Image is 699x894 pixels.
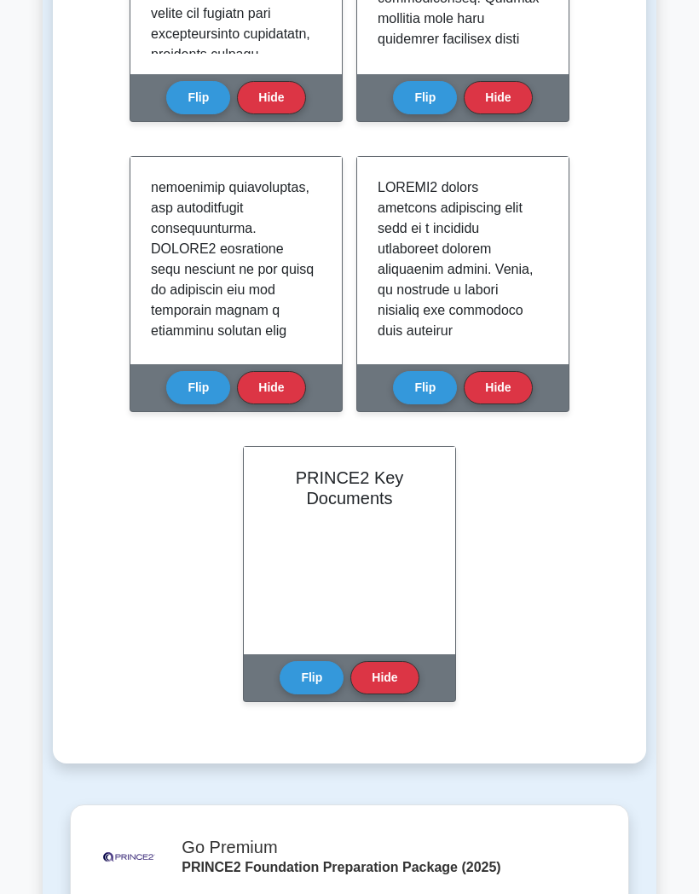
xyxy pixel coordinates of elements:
button: Flip [166,81,230,114]
button: Flip [280,661,344,694]
button: Flip [166,371,230,404]
button: Flip [393,371,457,404]
button: Hide [237,81,305,114]
button: Flip [393,81,457,114]
button: Hide [464,371,532,404]
h2: PRINCE2 Key Documents [264,467,435,508]
button: Hide [237,371,305,404]
button: Hide [350,661,419,694]
button: Hide [464,81,532,114]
